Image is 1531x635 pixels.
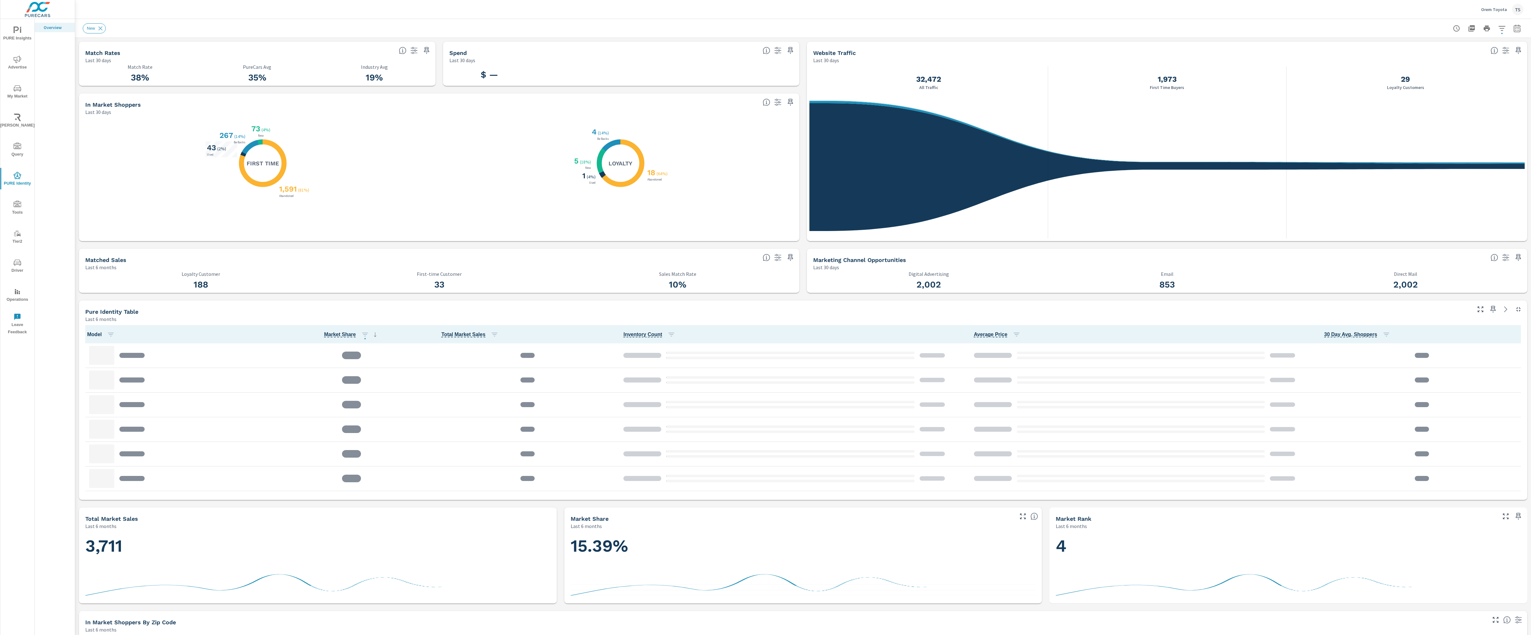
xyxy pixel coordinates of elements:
[785,97,796,107] span: Save this to your personalized report
[2,143,33,158] span: Query
[202,72,312,83] h3: 35%
[0,19,34,338] div: nav menu
[257,134,265,137] p: New
[646,168,655,177] h3: 18
[1052,271,1282,277] p: Email
[1513,45,1523,56] span: Save this to your personalized report
[202,64,312,70] p: PureCars Avg
[1475,304,1486,314] button: Make Fullscreen
[763,98,770,106] span: Loyalty: Matched has purchased from the dealership before and has exhibited a preference through ...
[2,288,33,303] span: Operations
[1481,7,1507,12] p: Orem Toyota
[85,101,141,108] h5: In Market Shoppers
[1056,515,1091,522] h5: Market Rank
[449,50,467,56] h5: Spend
[85,515,138,522] h5: Total Market Sales
[278,194,295,198] p: Abandoned
[1513,304,1523,314] button: Minimize Widget
[2,201,33,216] span: Tools
[83,26,99,31] span: New
[2,313,33,336] span: Leave Feedback
[609,160,632,167] h5: Loyalty
[441,331,501,338] span: Total Market Sales
[85,522,117,530] p: Last 6 months
[1503,616,1511,624] span: Find the biggest opportunities in your market for your inventory. Understand by postal code where...
[399,47,406,54] span: Match rate: % of Identifiable Traffic. Pure Identity avg: Avg match rate of all PURE Identity cus...
[974,331,1007,338] span: Average Internet price per model across the market vs dealership.
[422,45,432,56] span: Save this to your personalized report
[1488,304,1498,314] span: Save this to your personalized report
[813,50,856,56] h5: Website Traffic
[587,174,597,180] p: ( 4% )
[83,23,106,33] div: New
[324,279,555,290] h3: 33
[562,271,793,277] p: Sales Match Rate
[785,45,796,56] span: Save this to your personalized report
[2,259,33,274] span: Driver
[1513,511,1523,521] span: Save this to your personalized report
[232,141,247,144] p: Be Backs
[85,271,316,277] p: Loyalty Customer
[584,166,592,169] p: New
[1501,304,1511,314] a: See more details in report
[623,331,678,338] span: Inventory Count
[218,131,233,140] h3: 267
[1511,22,1523,35] button: Select Date Range
[298,187,310,193] p: ( 81% )
[596,137,610,140] p: Be Backs
[571,522,602,530] p: Last 6 months
[278,185,297,193] h3: 1,591
[598,130,610,136] p: ( 14% )
[1056,522,1087,530] p: Last 6 months
[85,50,120,56] h5: Match Rates
[785,252,796,263] span: Save this to your personalized report
[591,128,597,136] h3: 4
[85,264,117,271] p: Last 6 months
[85,619,176,626] h5: In Market Shoppers by Zip Code
[324,331,379,338] span: Market Share
[206,143,216,152] h3: 43
[2,172,33,187] span: PURE Identity
[85,72,195,83] h3: 38%
[646,178,663,181] p: Abandoned
[1052,279,1282,290] h3: 853
[1290,271,1521,277] p: Direct Mail
[657,171,669,176] p: ( 64% )
[581,171,585,180] h3: 1
[449,69,530,80] h3: $ —
[763,254,770,261] span: Loyalty: Matches that have purchased from the dealership before and purchased within the timefram...
[974,331,1023,338] span: Average Price
[85,279,316,290] h3: 188
[2,114,33,129] span: [PERSON_NAME]
[44,24,70,31] p: Overview
[1491,47,1498,54] span: All traffic is the data we start with. It’s unique personas over a 30-day period. We don’t consid...
[1512,4,1523,15] div: TS
[813,264,839,271] p: Last 30 days
[580,159,592,165] p: ( 18% )
[571,535,1036,557] h1: 15.39%
[87,331,117,338] span: Model
[1480,22,1493,35] button: Print Report
[1056,535,1521,557] h1: 4
[320,64,429,70] p: Industry Avg
[85,535,550,557] h1: 3,711
[1501,511,1511,521] button: Make Fullscreen
[2,27,33,42] span: PURE Insights
[763,47,770,54] span: Total PureCars DigAdSpend. Data sourced directly from the Ad Platforms. Non-Purecars DigAd client...
[1290,279,1521,290] h3: 2,002
[206,153,215,156] p: Used
[85,257,126,263] h5: Matched Sales
[813,279,1044,290] h3: 2,002
[1030,513,1038,520] span: Dealer Sales within ZipCode / Total Market Sales. [Market = within dealer PMA (or 60 miles if no ...
[85,626,117,633] p: Last 6 months
[234,134,247,139] p: ( 14% )
[85,64,195,70] p: Match Rate
[571,515,609,522] h5: Market Share
[261,127,272,133] p: ( 4% )
[250,124,260,133] h3: 73
[2,230,33,245] span: Tier2
[449,56,475,64] p: Last 30 days
[588,181,597,184] p: Used
[85,108,111,116] p: Last 30 days
[1018,511,1028,521] button: Make Fullscreen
